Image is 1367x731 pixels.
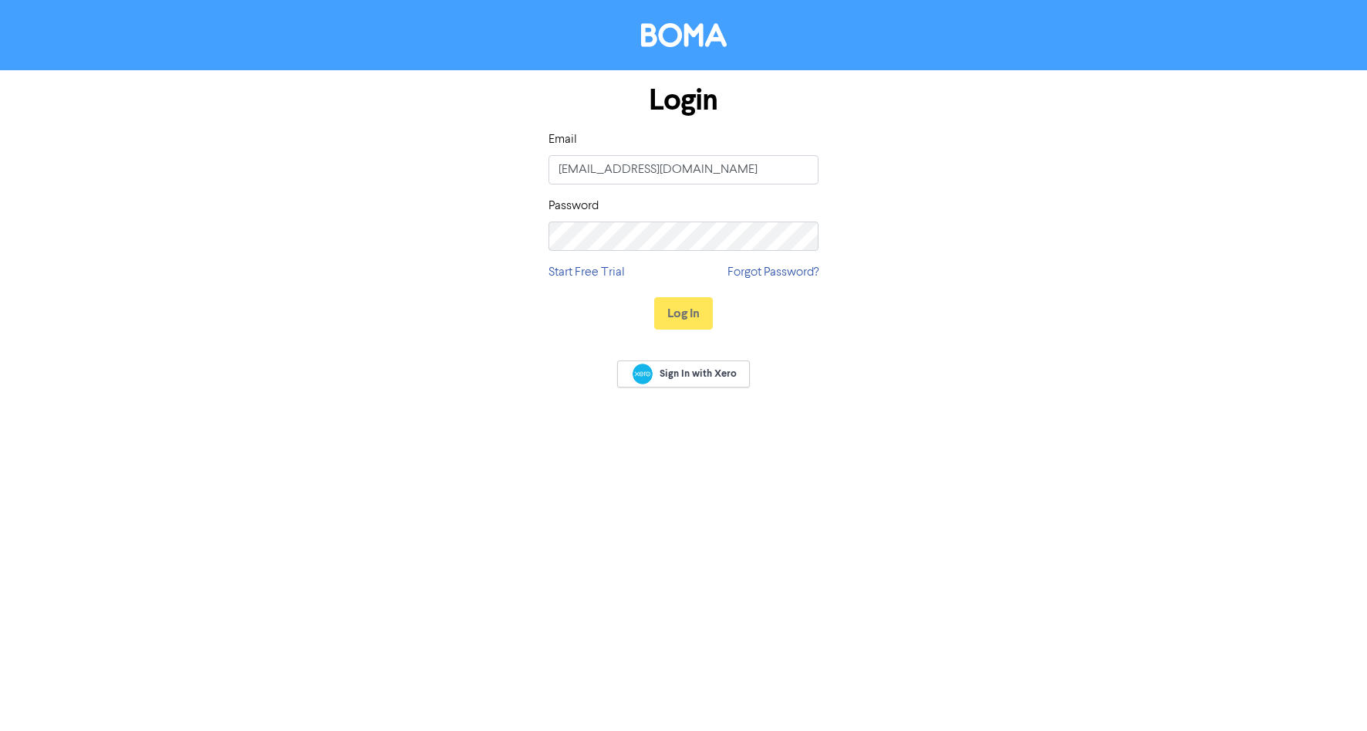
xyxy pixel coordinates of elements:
[548,197,599,215] label: Password
[548,263,625,282] a: Start Free Trial
[1290,657,1367,731] iframe: Chat Widget
[548,130,577,149] label: Email
[727,263,819,282] a: Forgot Password?
[660,367,737,381] span: Sign In with Xero
[617,360,750,387] a: Sign In with Xero
[641,23,727,47] img: BOMA Logo
[654,297,713,330] button: Log In
[548,83,819,118] h1: Login
[633,364,653,384] img: Xero logo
